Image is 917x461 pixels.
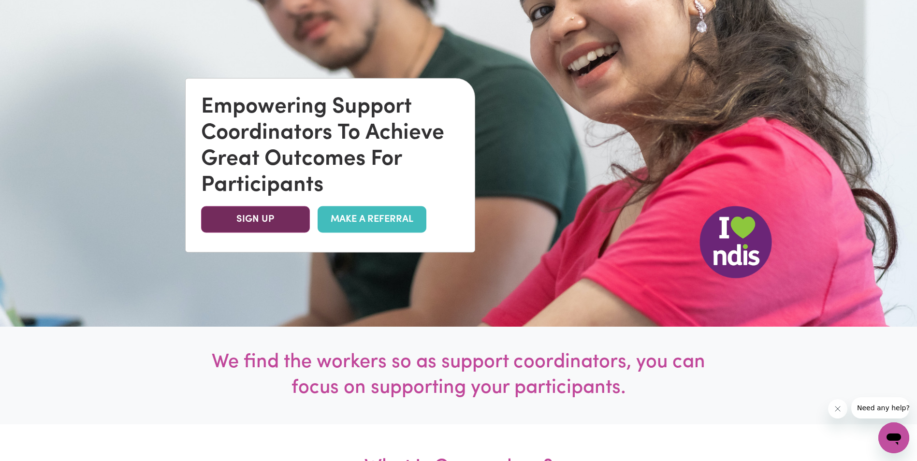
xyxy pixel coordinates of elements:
[201,94,459,199] div: Empowering Support Coordinators To Achieve Great Outcomes For Participants
[6,7,58,14] span: Need any help?
[828,399,847,418] iframe: Close message
[201,206,310,233] a: SIGN UP
[878,422,909,453] iframe: Button to launch messaging window
[318,206,426,233] a: MAKE A REFERRAL
[851,397,909,418] iframe: Message from company
[204,350,714,401] h1: We find the workers so as support coordinators, you can focus on supporting your participants.
[699,206,772,278] img: NDIS Logo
